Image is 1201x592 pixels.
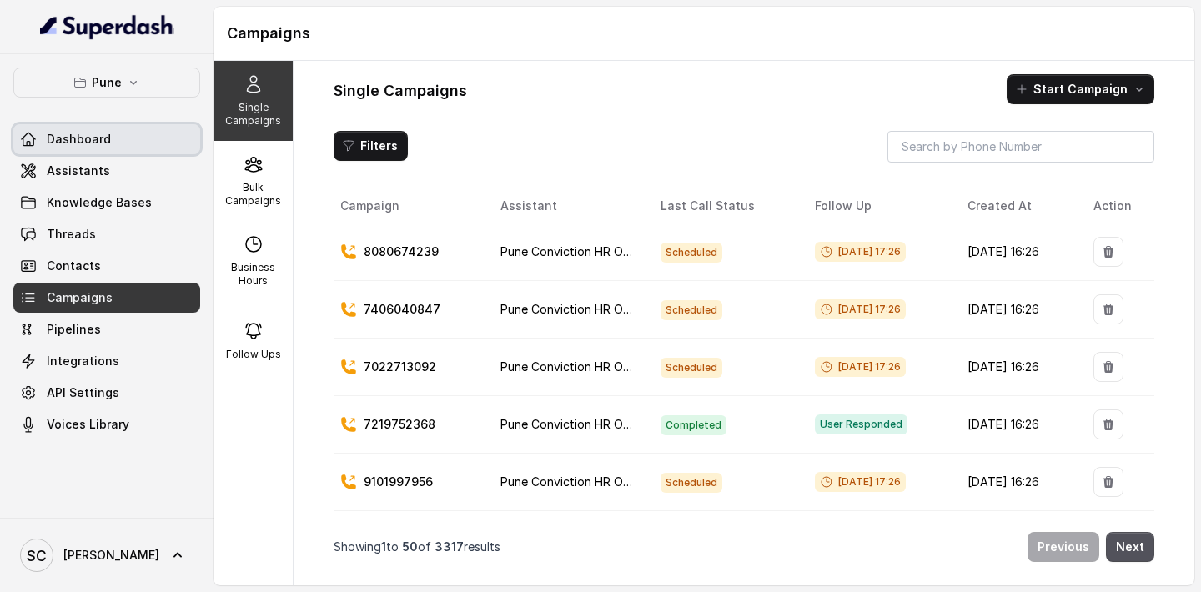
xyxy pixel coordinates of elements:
td: [DATE] 16:26 [954,396,1080,454]
span: [DATE] 17:26 [815,472,906,492]
p: 7406040847 [364,301,440,318]
span: 1 [381,539,386,554]
span: Scheduled [661,473,722,493]
input: Search by Phone Number [887,131,1154,163]
button: Previous [1028,532,1099,562]
a: Threads [13,219,200,249]
span: Pune Conviction HR Outbound Assistant [500,417,726,431]
th: Action [1080,189,1154,223]
a: Contacts [13,251,200,281]
span: Voices Library [47,416,129,433]
p: Business Hours [220,261,286,288]
span: 50 [402,539,418,554]
span: 3317 [435,539,464,554]
span: Pune Conviction HR Outbound Assistant [500,302,726,316]
span: Contacts [47,258,101,274]
button: Next [1106,532,1154,562]
p: Follow Ups [226,348,281,361]
span: Pipelines [47,321,101,338]
text: SC [27,547,47,564]
td: [DATE] 16:26 [954,511,1080,569]
p: Single Campaigns [220,101,286,128]
p: 7219752368 [364,416,435,433]
span: Knowledge Bases [47,194,152,211]
p: Bulk Campaigns [220,181,286,208]
nav: Pagination [334,522,1154,572]
a: Dashboard [13,124,200,154]
span: Threads [47,226,96,243]
a: Assistants [13,156,200,186]
a: [PERSON_NAME] [13,532,200,579]
p: 8080674239 [364,243,439,260]
span: Campaigns [47,289,113,306]
span: Pune Conviction HR Outbound Assistant [500,474,726,489]
button: Filters [334,131,408,161]
a: Knowledge Bases [13,188,200,218]
span: Scheduled [661,300,722,320]
td: [DATE] 16:26 [954,454,1080,511]
a: Pipelines [13,314,200,344]
span: Pune Conviction HR Outbound Assistant [500,359,726,374]
button: Pune [13,68,200,98]
th: Follow Up [802,189,954,223]
h1: Campaigns [227,20,1181,47]
th: Campaign [334,189,487,223]
span: Scheduled [661,358,722,378]
a: API Settings [13,378,200,408]
th: Last Call Status [647,189,802,223]
td: [DATE] 16:26 [954,281,1080,339]
a: Voices Library [13,409,200,439]
th: Assistant [487,189,647,223]
p: 7022713092 [364,359,436,375]
span: [PERSON_NAME] [63,547,159,564]
a: Campaigns [13,283,200,313]
th: Created At [954,189,1080,223]
span: Integrations [47,353,119,369]
span: User Responded [815,414,907,434]
span: Dashboard [47,131,111,148]
span: [DATE] 17:26 [815,357,906,377]
h1: Single Campaigns [334,78,467,104]
p: 9101997956 [364,474,433,490]
span: [DATE] 17:26 [815,242,906,262]
p: Showing to of results [334,539,500,555]
span: API Settings [47,384,119,401]
span: Completed [661,415,726,435]
span: Pune Conviction HR Outbound Assistant [500,244,726,258]
td: [DATE] 16:26 [954,223,1080,281]
span: [DATE] 17:26 [815,299,906,319]
td: [DATE] 16:26 [954,339,1080,396]
span: Scheduled [661,243,722,263]
span: Assistants [47,163,110,179]
img: light.svg [40,13,174,40]
a: Integrations [13,346,200,376]
button: Start Campaign [1007,74,1154,104]
p: Pune [92,73,122,93]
